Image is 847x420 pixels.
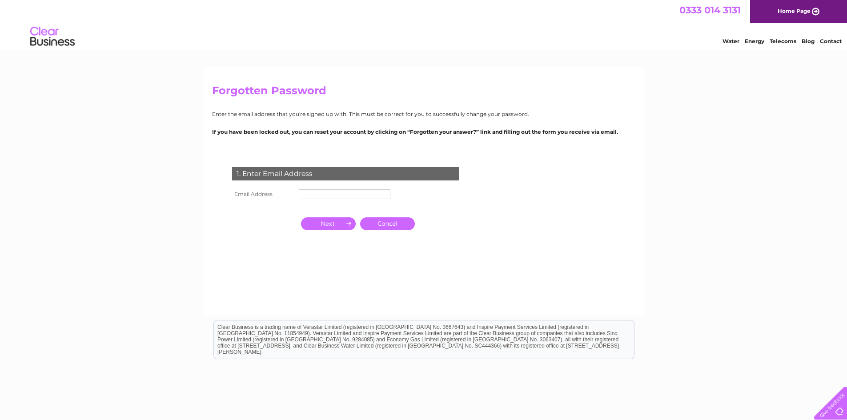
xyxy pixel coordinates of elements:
[770,38,796,44] a: Telecoms
[232,167,459,180] div: 1. Enter Email Address
[212,110,635,118] p: Enter the email address that you're signed up with. This must be correct for you to successfully ...
[723,38,739,44] a: Water
[230,187,297,201] th: Email Address
[679,4,741,16] a: 0333 014 3131
[30,23,75,50] img: logo.png
[820,38,842,44] a: Contact
[212,128,635,136] p: If you have been locked out, you can reset your account by clicking on “Forgotten your answer?” l...
[745,38,764,44] a: Energy
[360,217,415,230] a: Cancel
[212,84,635,101] h2: Forgotten Password
[214,5,634,43] div: Clear Business is a trading name of Verastar Limited (registered in [GEOGRAPHIC_DATA] No. 3667643...
[802,38,815,44] a: Blog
